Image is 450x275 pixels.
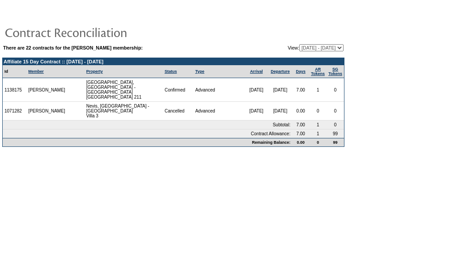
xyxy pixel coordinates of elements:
td: 1 [309,121,327,129]
td: 0.00 [292,102,309,121]
a: Departure [271,69,290,74]
td: 0 [309,102,327,121]
td: [DATE] [244,102,268,121]
td: Id [3,65,26,78]
td: 1138175 [3,78,26,102]
img: pgTtlContractReconciliation.gif [4,23,183,41]
td: 7.00 [292,121,309,129]
a: Status [165,69,177,74]
td: [PERSON_NAME] [26,102,68,121]
td: Contract Allowance: [3,129,292,138]
td: Advanced [193,78,244,102]
td: Advanced [193,102,244,121]
a: Property [86,69,103,74]
td: [GEOGRAPHIC_DATA], [GEOGRAPHIC_DATA] - [GEOGRAPHIC_DATA] [GEOGRAPHIC_DATA] 211 [85,78,163,102]
a: Arrival [250,69,263,74]
a: Type [195,69,204,74]
td: 0 [309,138,327,146]
td: 1071282 [3,102,26,121]
b: There are 22 contracts for the [PERSON_NAME] membership: [3,45,143,50]
td: [PERSON_NAME] [26,78,68,102]
td: Subtotal: [3,121,292,129]
td: Nevis, [GEOGRAPHIC_DATA] - [GEOGRAPHIC_DATA] Villa 3 [85,102,163,121]
a: ARTokens [311,67,325,76]
td: Cancelled [163,102,194,121]
td: 1 [309,129,327,138]
td: 0 [327,78,344,102]
td: 0 [327,102,344,121]
td: [DATE] [244,78,268,102]
td: View: [246,44,344,51]
a: Days [296,69,306,74]
td: 7.00 [292,78,309,102]
td: Confirmed [163,78,194,102]
td: [DATE] [268,78,292,102]
td: 7.00 [292,129,309,138]
td: 1 [309,78,327,102]
td: Remaining Balance: [3,138,292,146]
td: 99 [327,129,344,138]
td: 0.00 [292,138,309,146]
td: [DATE] [268,102,292,121]
td: 99 [327,138,344,146]
td: 0 [327,121,344,129]
a: SGTokens [328,67,342,76]
td: Affiliate 15 Day Contract :: [DATE] - [DATE] [3,58,344,65]
a: Member [28,69,44,74]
